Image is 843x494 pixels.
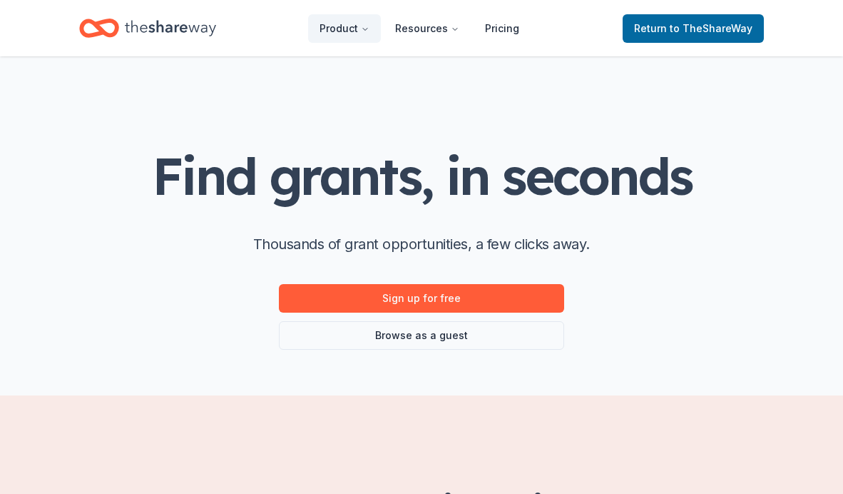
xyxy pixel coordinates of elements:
button: Product [308,14,381,43]
nav: Main [308,11,531,45]
button: Resources [384,14,471,43]
h1: Find grants, in seconds [152,148,691,204]
a: Pricing [474,14,531,43]
span: to TheShareWay [670,22,752,34]
a: Sign up for free [279,284,564,313]
span: Return [634,20,752,37]
a: Returnto TheShareWay [623,14,764,43]
a: Browse as a guest [279,321,564,350]
p: Thousands of grant opportunities, a few clicks away. [253,233,590,256]
a: Home [79,11,216,45]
